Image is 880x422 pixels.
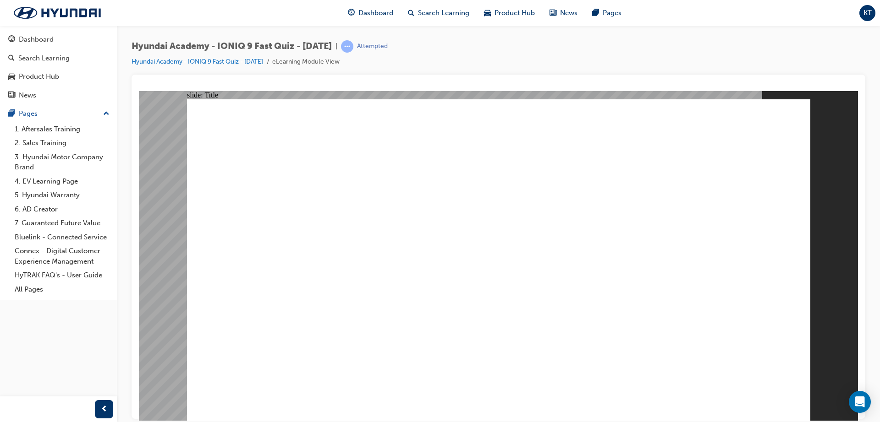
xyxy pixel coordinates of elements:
[8,73,15,81] span: car-icon
[401,4,477,22] a: search-iconSearch Learning
[341,40,353,53] span: learningRecordVerb_ATTEMPT-icon
[408,7,414,19] span: search-icon
[358,8,393,18] span: Dashboard
[101,404,108,415] span: prev-icon
[11,136,113,150] a: 2. Sales Training
[19,34,54,45] div: Dashboard
[4,105,113,122] button: Pages
[560,8,577,18] span: News
[8,92,15,100] span: news-icon
[103,108,110,120] span: up-icon
[4,31,113,48] a: Dashboard
[11,150,113,174] a: 3. Hyundai Motor Company Brand
[4,29,113,105] button: DashboardSearch LearningProduct HubNews
[11,122,113,136] a: 1. Aftersales Training
[19,71,59,82] div: Product Hub
[495,8,535,18] span: Product Hub
[348,7,355,19] span: guage-icon
[335,41,337,52] span: |
[11,282,113,297] a: All Pages
[132,41,332,52] span: Hyundai Academy - IONIQ 9 Fast Quiz - [DATE]
[863,8,872,18] span: KT
[477,4,542,22] a: car-iconProduct Hub
[11,174,113,189] a: 4. EV Learning Page
[11,202,113,216] a: 6. AD Creator
[484,7,491,19] span: car-icon
[4,68,113,85] a: Product Hub
[132,58,263,65] a: Hyundai Academy - IONIQ 9 Fast Quiz - [DATE]
[542,4,585,22] a: news-iconNews
[19,90,36,101] div: News
[19,108,38,119] div: Pages
[849,391,871,413] div: Open Intercom Messenger
[592,7,599,19] span: pages-icon
[4,50,113,67] a: Search Learning
[585,4,629,22] a: pages-iconPages
[11,216,113,230] a: 7. Guaranteed Future Value
[11,188,113,202] a: 5. Hyundai Warranty
[603,8,621,18] span: Pages
[11,244,113,268] a: Connex - Digital Customer Experience Management
[272,57,340,67] li: eLearning Module View
[8,110,15,118] span: pages-icon
[11,230,113,244] a: Bluelink - Connected Service
[11,268,113,282] a: HyTRAK FAQ's - User Guide
[418,8,469,18] span: Search Learning
[18,53,70,64] div: Search Learning
[4,87,113,104] a: News
[859,5,875,21] button: KT
[550,7,556,19] span: news-icon
[5,3,110,22] img: Trak
[8,36,15,44] span: guage-icon
[341,4,401,22] a: guage-iconDashboard
[357,42,388,51] div: Attempted
[8,54,15,63] span: search-icon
